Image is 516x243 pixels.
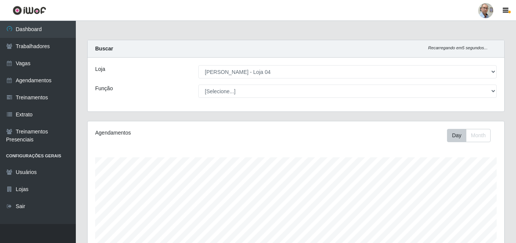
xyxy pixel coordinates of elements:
[447,129,466,142] button: Day
[13,6,46,15] img: CoreUI Logo
[95,65,105,73] label: Loja
[95,45,113,52] strong: Buscar
[95,129,256,137] div: Agendamentos
[447,129,497,142] div: Toolbar with button groups
[428,45,488,50] i: Recarregando em 5 segundos...
[447,129,491,142] div: First group
[95,85,113,92] label: Função
[466,129,491,142] button: Month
